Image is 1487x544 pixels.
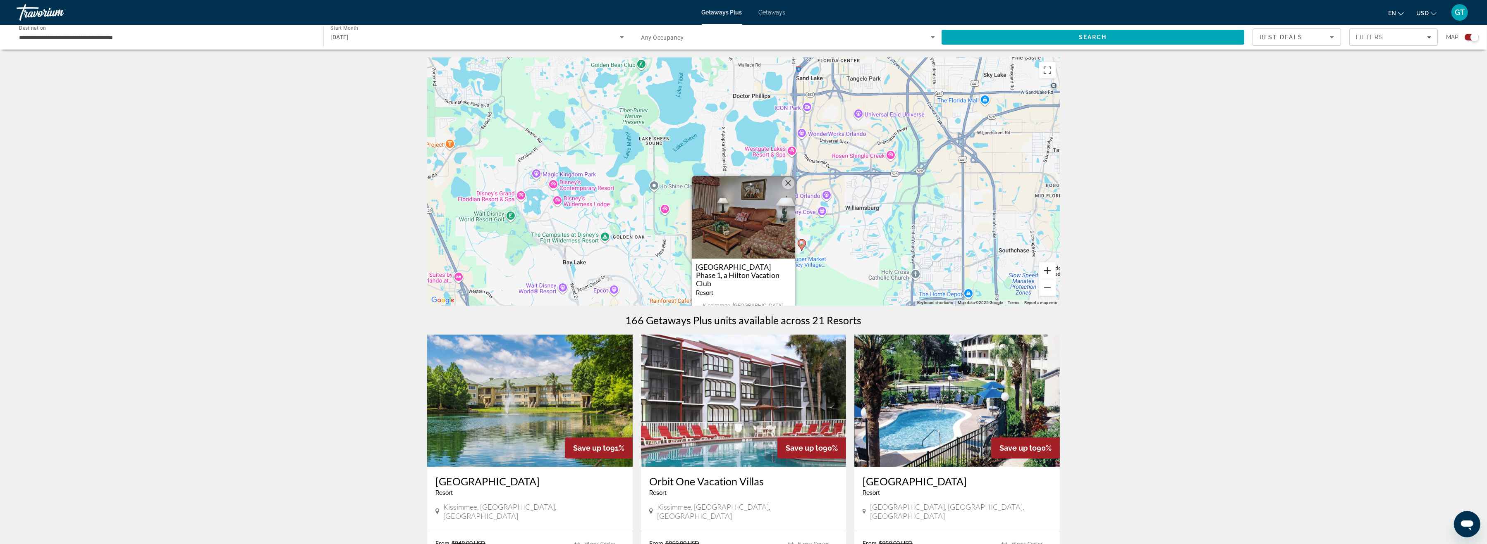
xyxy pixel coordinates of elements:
[1079,34,1107,40] span: Search
[657,502,838,520] span: Kissimmee, [GEOGRAPHIC_DATA], [GEOGRAPHIC_DATA]
[649,475,838,487] a: Orbit One Vacation Villas
[565,437,633,458] div: 91%
[429,295,457,306] img: Google
[19,25,46,31] span: Destination
[1039,279,1056,296] button: Zoom out
[870,502,1052,520] span: [GEOGRAPHIC_DATA], [GEOGRAPHIC_DATA], [GEOGRAPHIC_DATA]
[435,475,624,487] a: [GEOGRAPHIC_DATA]
[692,176,795,259] img: Polynesian Isles Phase 1, a Hilton Vacation Club
[1449,4,1470,21] button: User Menu
[696,263,791,287] a: [GEOGRAPHIC_DATA] Phase 1, a Hilton Vacation Club
[1039,62,1056,78] button: Toggle fullscreen view
[649,489,667,496] span: Resort
[696,290,713,296] span: Resort
[435,489,453,496] span: Resort
[703,302,791,315] span: Kissimmee, [GEOGRAPHIC_DATA], [GEOGRAPHIC_DATA]
[641,335,846,467] img: Orbit One Vacation Villas
[917,300,953,306] button: Keyboard shortcuts
[1008,300,1019,305] a: Terms (opens in new tab)
[330,34,349,40] span: [DATE]
[1388,7,1404,19] button: Change language
[702,9,742,16] a: Getaways Plus
[1454,511,1480,537] iframe: Button to launch messaging window
[1260,32,1334,42] mat-select: Sort by
[1039,262,1056,279] button: Zoom in
[444,502,624,520] span: Kissimmee, [GEOGRAPHIC_DATA], [GEOGRAPHIC_DATA]
[1349,29,1438,46] button: Filters
[626,314,862,326] h1: 166 Getaways Plus units available across 21 Resorts
[1356,34,1384,40] span: Filters
[942,30,1244,45] button: Search
[1416,10,1429,17] span: USD
[1024,300,1057,305] a: Report a map error
[999,444,1037,452] span: Save up to
[1260,34,1303,40] span: Best Deals
[429,295,457,306] a: Open this area in Google Maps (opens a new window)
[1416,7,1437,19] button: Change currency
[330,26,358,31] span: Start Month
[786,444,823,452] span: Save up to
[19,33,313,43] input: Select destination
[427,335,633,467] img: Silver Lake Resort
[777,437,846,458] div: 90%
[1388,10,1396,17] span: en
[863,475,1052,487] a: [GEOGRAPHIC_DATA]
[641,34,684,41] span: Any Occupancy
[991,437,1060,458] div: 90%
[573,444,610,452] span: Save up to
[782,177,794,189] button: Close
[863,489,880,496] span: Resort
[1455,8,1465,17] span: GT
[1446,31,1458,43] span: Map
[854,335,1060,467] img: Westgate Leisure Resort
[759,9,786,16] a: Getaways
[17,2,99,23] a: Travorium
[958,300,1003,305] span: Map data ©2025 Google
